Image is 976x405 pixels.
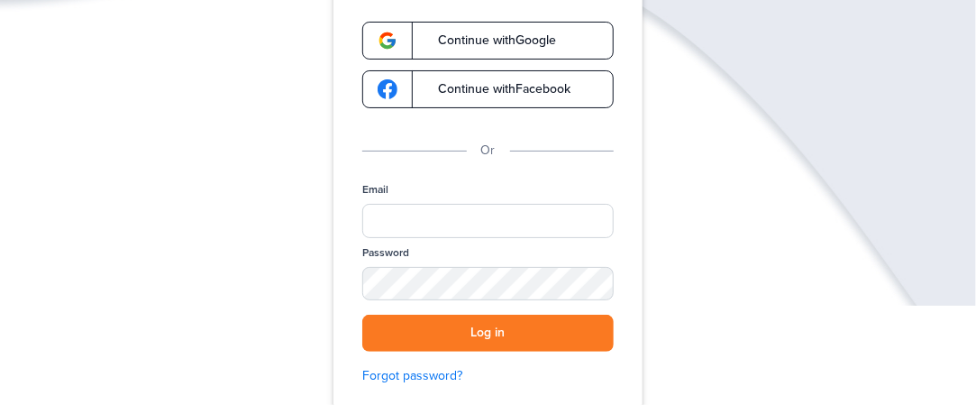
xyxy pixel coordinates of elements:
img: google-logo [378,31,397,51]
a: google-logoContinue withFacebook [362,70,614,108]
a: google-logoContinue withGoogle [362,22,614,60]
p: Or [481,141,496,161]
a: Forgot password? [362,366,614,386]
button: Log in [362,315,614,352]
input: Email [362,204,614,238]
span: Continue with Google [420,34,556,47]
span: Continue with Facebook [420,83,570,96]
img: google-logo [378,79,397,99]
input: Password [362,267,614,300]
label: Password [362,245,409,261]
label: Email [362,182,388,198]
